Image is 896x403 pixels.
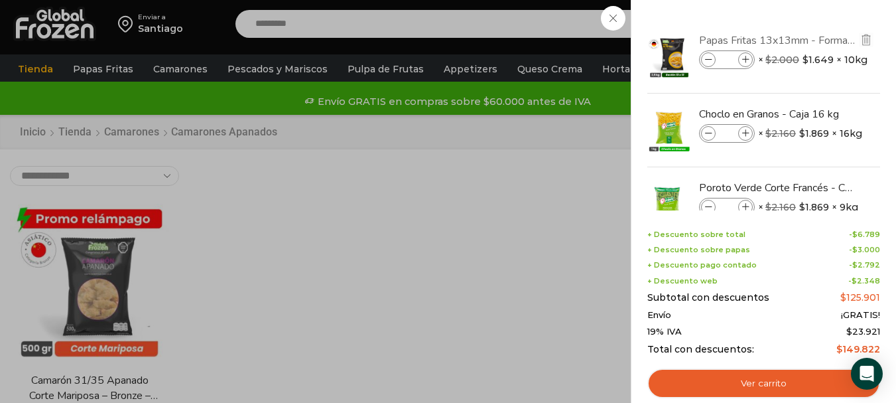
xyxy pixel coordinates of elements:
[799,127,829,140] bdi: 1.869
[841,310,880,321] span: ¡GRATIS!
[699,181,857,195] a: Poroto Verde Corte Francés - Caja 9 kg
[717,52,737,67] input: Product quantity
[799,127,805,140] span: $
[859,33,873,49] a: Eliminar Papas Fritas 13x13mm - Formato 2,5 kg - Caja 10 kg del carrito
[846,326,852,337] span: $
[717,126,737,141] input: Product quantity
[860,34,872,46] img: Eliminar Papas Fritas 13x13mm - Formato 2,5 kg - Caja 10 kg del carrito
[849,261,880,270] span: -
[647,277,718,285] span: + Descuento web
[647,344,754,355] span: Total con descuentos:
[851,358,883,390] div: Open Intercom Messenger
[846,326,880,337] span: 23.921
[852,260,858,270] span: $
[836,343,880,355] bdi: 149.822
[849,246,880,254] span: -
[699,107,857,121] a: Choclo en Granos - Caja 16 kg
[848,277,880,285] span: -
[849,230,880,239] span: -
[802,53,808,66] span: $
[852,245,858,254] span: $
[852,276,857,285] span: $
[758,50,867,69] span: × × 10kg
[647,368,880,399] a: Ver carrito
[647,327,682,337] span: 19% IVA
[802,53,834,66] bdi: 1.649
[840,291,846,303] span: $
[852,230,858,239] span: $
[840,291,880,303] bdi: 125.901
[699,33,857,48] a: Papas Fritas 13x13mm - Formato 2,5 kg - Caja 10 kg
[758,198,858,216] span: × × 9kg
[647,310,671,321] span: Envío
[717,200,737,214] input: Product quantity
[852,230,880,239] bdi: 6.789
[647,292,769,303] span: Subtotal con descuentos
[647,246,750,254] span: + Descuento sobre papas
[799,201,829,214] bdi: 1.869
[852,260,880,270] bdi: 2.792
[647,230,745,239] span: + Descuento sobre total
[765,201,771,213] span: $
[765,127,771,139] span: $
[799,201,805,214] span: $
[852,276,880,285] bdi: 2.348
[765,54,799,66] bdi: 2.000
[836,343,842,355] span: $
[852,245,880,254] bdi: 3.000
[765,201,796,213] bdi: 2.160
[758,124,862,143] span: × × 16kg
[765,127,796,139] bdi: 2.160
[765,54,771,66] span: $
[647,261,757,270] span: + Descuento pago contado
